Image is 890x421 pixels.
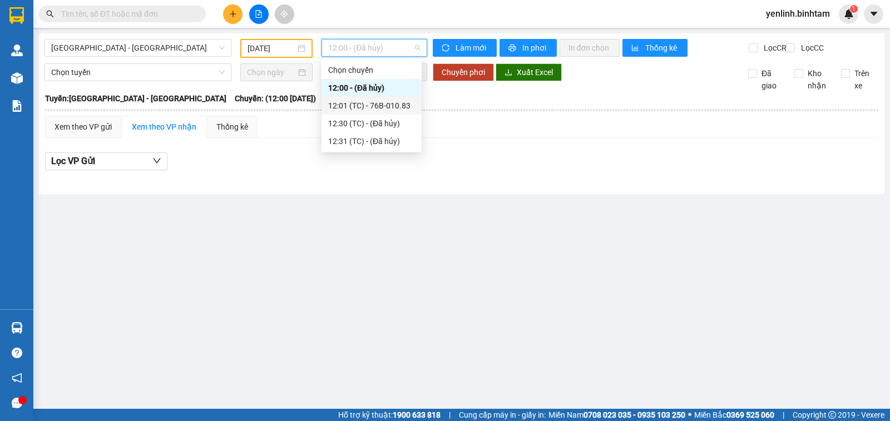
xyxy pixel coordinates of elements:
[449,409,451,421] span: |
[584,410,685,419] strong: 0708 023 035 - 0935 103 250
[223,4,243,24] button: plus
[328,117,415,130] div: 12:30 (TC) - (Đã hủy)
[500,39,557,57] button: printerIn phơi
[393,410,441,419] strong: 1900 633 818
[132,121,196,133] div: Xem theo VP nhận
[844,9,854,19] img: icon-new-feature
[459,409,546,421] span: Cung cấp máy in - giấy in:
[783,409,784,421] span: |
[850,67,879,92] span: Trên xe
[328,82,415,94] div: 12:00 - (Đã hủy)
[11,100,23,112] img: solution-icon
[247,66,296,78] input: Chọn ngày
[280,10,288,18] span: aim
[694,409,774,421] span: Miền Bắc
[864,4,883,24] button: caret-down
[328,100,415,112] div: 12:01 (TC) - 76B-010.83
[275,4,294,24] button: aim
[433,39,497,57] button: syncLàm mới
[235,92,316,105] span: Chuyến: (12:00 [DATE])
[11,44,23,56] img: warehouse-icon
[51,64,225,81] span: Chọn tuyến
[797,42,825,54] span: Lọc CC
[12,373,22,383] span: notification
[255,10,263,18] span: file-add
[328,135,415,147] div: 12:31 (TC) - (Đã hủy)
[645,42,679,54] span: Thống kê
[622,39,688,57] button: bar-chartThống kê
[61,8,192,20] input: Tìm tên, số ĐT hoặc mã đơn
[46,10,54,18] span: search
[828,411,836,419] span: copyright
[850,5,858,13] sup: 1
[852,5,856,13] span: 1
[338,409,441,421] span: Hỗ trợ kỹ thuật:
[9,7,24,24] img: logo-vxr
[688,413,691,417] span: ⚪️
[51,39,225,56] span: Quảng Ngãi - Hà Nội
[152,156,161,165] span: down
[12,348,22,358] span: question-circle
[548,409,685,421] span: Miền Nam
[522,42,548,54] span: In phơi
[328,39,420,56] span: 12:00 - (Đã hủy)
[508,44,518,53] span: printer
[216,121,248,133] div: Thống kê
[757,67,786,92] span: Đã giao
[328,64,415,76] div: Chọn chuyến
[803,67,832,92] span: Kho nhận
[442,44,451,53] span: sync
[51,154,95,168] span: Lọc VP Gửi
[560,39,620,57] button: In đơn chọn
[433,63,494,81] button: Chuyển phơi
[248,42,296,55] input: 13/08/2025
[759,42,788,54] span: Lọc CR
[45,152,167,170] button: Lọc VP Gửi
[11,322,23,334] img: warehouse-icon
[322,61,422,79] div: Chọn chuyến
[12,398,22,408] span: message
[229,10,237,18] span: plus
[631,44,641,53] span: bar-chart
[496,63,562,81] button: downloadXuất Excel
[456,42,488,54] span: Làm mới
[249,4,269,24] button: file-add
[11,72,23,84] img: warehouse-icon
[45,94,226,103] b: Tuyến: [GEOGRAPHIC_DATA] - [GEOGRAPHIC_DATA]
[869,9,879,19] span: caret-down
[757,7,839,21] span: yenlinh.binhtam
[726,410,774,419] strong: 0369 525 060
[55,121,112,133] div: Xem theo VP gửi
